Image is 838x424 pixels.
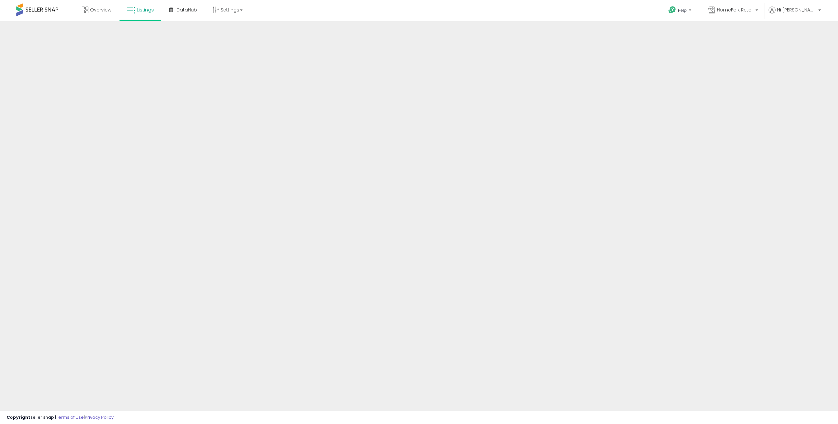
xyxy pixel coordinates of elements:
[90,7,111,13] span: Overview
[663,1,698,21] a: Help
[777,7,816,13] span: Hi [PERSON_NAME]
[137,7,154,13] span: Listings
[717,7,754,13] span: HomeFolk Retail
[176,7,197,13] span: DataHub
[769,7,821,21] a: Hi [PERSON_NAME]
[668,6,676,14] i: Get Help
[678,8,687,13] span: Help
